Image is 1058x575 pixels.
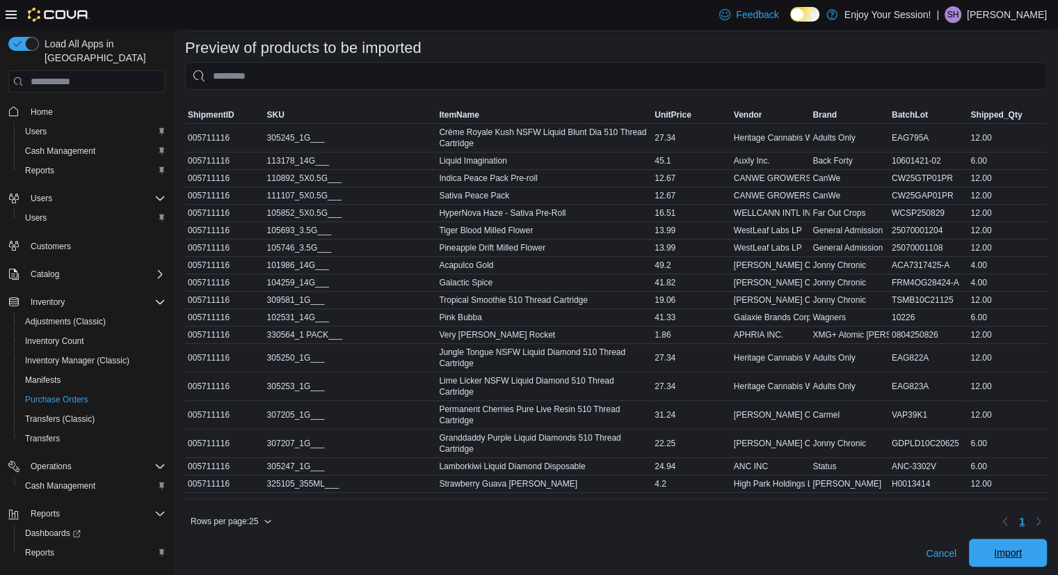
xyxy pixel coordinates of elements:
[731,458,810,475] div: ANC INC
[436,205,652,221] div: HyperNova Haze - Sativa Pre-Roll
[25,355,129,366] span: Inventory Manager (Classic)
[19,123,166,140] span: Users
[731,205,810,221] div: WELLCANN INTL INC.
[889,458,968,475] div: ANC-3302V
[25,294,166,310] span: Inventory
[185,170,264,187] div: 005711116
[19,411,100,427] a: Transfers (Classic)
[731,257,810,274] div: [PERSON_NAME] Cannabis Inc
[889,475,968,492] div: H0013414
[264,349,437,366] div: 305250_1G___
[968,222,1047,239] div: 12.00
[731,107,810,123] button: Vendor
[970,109,1022,120] span: Shipped_Qty
[968,129,1047,146] div: 12.00
[188,109,234,120] span: ShipmentID
[185,152,264,169] div: 005711116
[889,239,968,256] div: 25070001108
[185,349,264,366] div: 005711116
[14,523,171,543] a: Dashboards
[652,407,731,423] div: 31.24
[19,162,166,179] span: Reports
[14,390,171,409] button: Purchase Orders
[810,257,889,274] div: Jonny Chronic
[264,239,437,256] div: 105746_3.5G___
[968,435,1047,452] div: 6.00
[25,528,81,539] span: Dashboards
[19,411,166,427] span: Transfers (Classic)
[736,8,778,22] span: Feedback
[997,510,1047,533] nav: Pagination for table: MemoryTable from EuiInMemoryTable
[19,162,60,179] a: Reports
[436,124,652,152] div: Crème Royale Kush NSFW Liquid Blunt Dia 510 Thread Cartridge
[436,344,652,372] div: Jungle Tongue NSFW Liquid Diamond 510 Thread Cartridge
[652,458,731,475] div: 24.94
[968,292,1047,308] div: 12.00
[889,170,968,187] div: CW25GTP01PR
[1019,514,1025,528] span: 1
[25,505,65,522] button: Reports
[652,435,731,452] div: 22.25
[889,349,968,366] div: EAG822A
[731,378,810,395] div: Heritage Cannabis West Corporation
[968,475,1047,492] div: 12.00
[436,326,652,343] div: Very [PERSON_NAME] Rocket
[19,525,86,542] a: Dashboards
[731,222,810,239] div: WestLeaf Labs LP
[185,62,1047,90] input: This is a search bar. As you type, the results lower in the page will automatically filter.
[790,7,819,22] input: Dark Mode
[14,409,171,429] button: Transfers (Classic)
[264,407,437,423] div: 307205_1G___
[892,109,928,120] span: BatchLot
[734,109,762,120] span: Vendor
[19,123,52,140] a: Users
[652,129,731,146] div: 27.34
[25,266,65,283] button: Catalog
[25,126,47,137] span: Users
[436,309,652,326] div: Pink Bubba
[39,37,166,65] span: Load All Apps in [GEOGRAPHIC_DATA]
[185,309,264,326] div: 005711116
[436,257,652,274] div: Acapulco Gold
[889,378,968,395] div: EAG823A
[14,543,171,562] button: Reports
[436,475,652,492] div: Strawberry Guava [PERSON_NAME]
[731,349,810,366] div: Heritage Cannabis West Corporation
[264,107,437,123] button: SKU
[652,349,731,366] div: 27.34
[810,170,889,187] div: CanWe
[731,309,810,326] div: Galaxie Brands Corporation
[436,222,652,239] div: Tiger Blood Milled Flower
[731,239,810,256] div: WestLeaf Labs LP
[25,316,106,327] span: Adjustments (Classic)
[185,257,264,274] div: 005711116
[969,539,1047,567] button: Import
[19,313,111,330] a: Adjustments (Classic)
[810,129,889,146] div: Adults Only
[436,430,652,457] div: Granddaddy Purple Liquid Diamonds 510 Thread Cartridge
[731,170,810,187] div: CANWE GROWERS INC.
[25,102,166,120] span: Home
[652,205,731,221] div: 16.51
[968,239,1047,256] div: 12.00
[731,152,810,169] div: Auxly Inc.
[264,187,437,204] div: 111107_5X0.5G___
[31,508,60,519] span: Reports
[439,109,479,120] span: ItemName
[31,297,65,308] span: Inventory
[14,370,171,390] button: Manifests
[185,239,264,256] div: 005711116
[3,236,171,256] button: Customers
[889,187,968,204] div: CW25GAP01PR
[926,546,956,560] span: Cancel
[889,107,968,123] button: BatchLot
[185,458,264,475] div: 005711116
[936,6,939,23] p: |
[14,429,171,448] button: Transfers
[1013,510,1030,533] ul: Pagination for table: MemoryTable from EuiInMemoryTable
[19,210,52,226] a: Users
[436,274,652,291] div: Galactic Spice
[19,333,166,349] span: Inventory Count
[185,475,264,492] div: 005711116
